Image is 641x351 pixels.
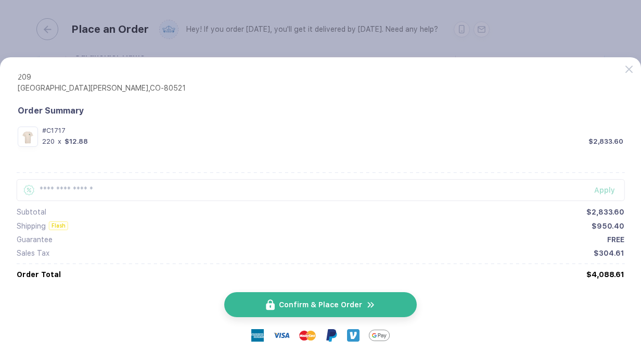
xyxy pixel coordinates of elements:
div: Order Total [17,270,61,279]
div: $12.88 [65,137,88,145]
div: [GEOGRAPHIC_DATA][PERSON_NAME] , CO - 80521 [18,84,186,95]
img: GPay [369,325,390,346]
div: FREE [607,235,624,244]
img: icon [266,299,275,310]
div: $2,833.60 [588,137,623,145]
img: icon [366,300,376,310]
div: $4,088.61 [586,270,624,279]
button: Apply [581,179,624,201]
div: Order Summary [18,106,623,116]
div: Flash [49,221,68,230]
div: Sales Tax [17,249,49,257]
img: 1760049954169cvywe_nt_front.png [20,129,35,144]
img: master-card [299,327,316,344]
div: 220 [42,137,55,145]
img: Venmo [347,329,360,342]
div: x [57,137,62,145]
div: Guarantee [17,235,53,244]
div: $304.61 [594,249,624,257]
div: #C1717 [42,127,623,134]
div: $950.40 [592,222,624,230]
div: 209 [18,73,186,84]
span: Confirm & Place Order [279,300,362,309]
img: Paypal [325,329,338,342]
div: $2,833.60 [586,208,624,216]
div: Shipping [17,222,46,230]
div: Subtotal [17,208,46,216]
img: visa [273,327,290,344]
button: iconConfirm & Place Ordericon [224,292,417,317]
img: express [251,329,264,342]
div: Apply [594,186,624,194]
